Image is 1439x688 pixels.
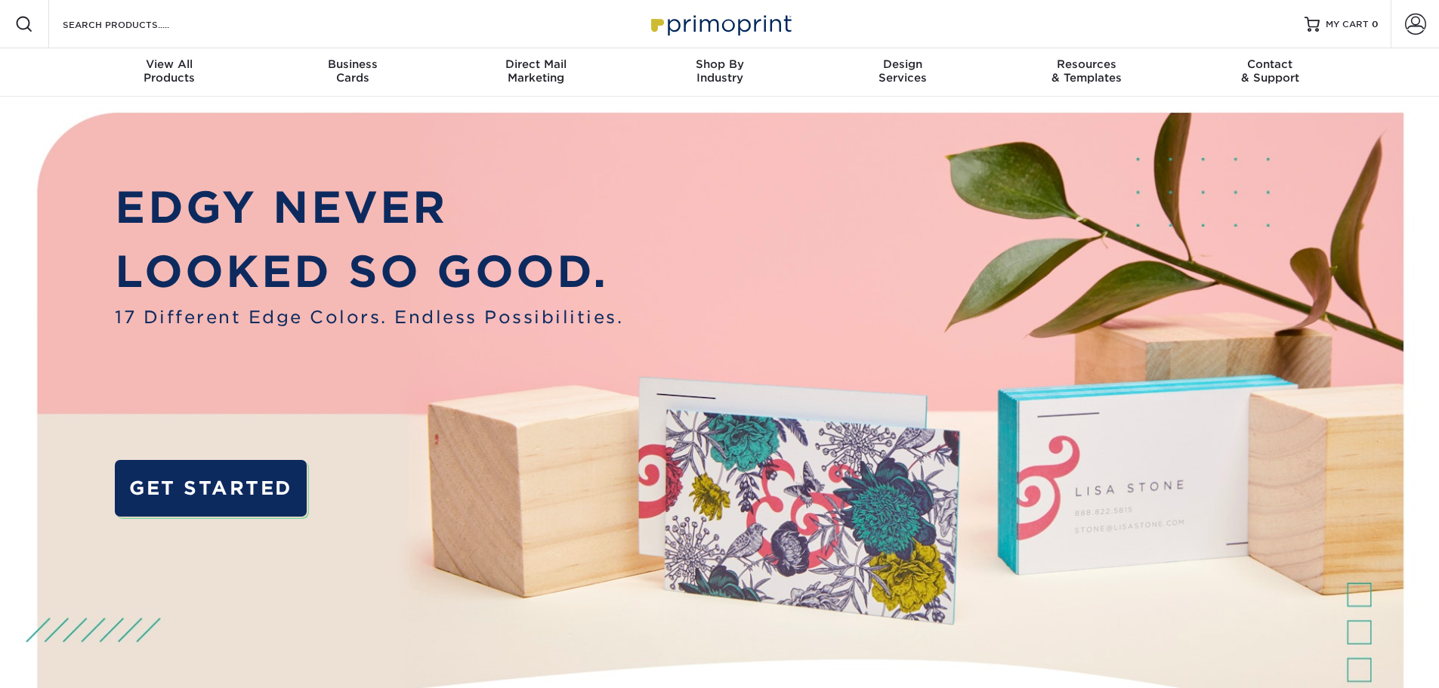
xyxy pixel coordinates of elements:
a: Contact& Support [1178,48,1362,97]
span: Resources [995,57,1178,71]
span: 0 [1372,19,1379,29]
div: & Support [1178,57,1362,85]
a: View AllProducts [78,48,261,97]
div: Services [811,57,995,85]
span: Design [811,57,995,71]
a: Resources& Templates [995,48,1178,97]
span: Shop By [628,57,811,71]
div: Marketing [444,57,628,85]
a: Shop ByIndustry [628,48,811,97]
div: Industry [628,57,811,85]
span: Direct Mail [444,57,628,71]
span: 17 Different Edge Colors. Endless Possibilities. [115,304,623,330]
div: Cards [261,57,444,85]
p: EDGY NEVER [115,175,623,240]
span: MY CART [1326,18,1369,31]
p: LOOKED SO GOOD. [115,239,623,304]
a: BusinessCards [261,48,444,97]
a: DesignServices [811,48,995,97]
span: Business [261,57,444,71]
input: SEARCH PRODUCTS..... [61,15,208,33]
a: Direct MailMarketing [444,48,628,97]
span: Contact [1178,57,1362,71]
span: View All [78,57,261,71]
a: GET STARTED [115,460,306,517]
img: Primoprint [644,8,795,40]
div: & Templates [995,57,1178,85]
div: Products [78,57,261,85]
